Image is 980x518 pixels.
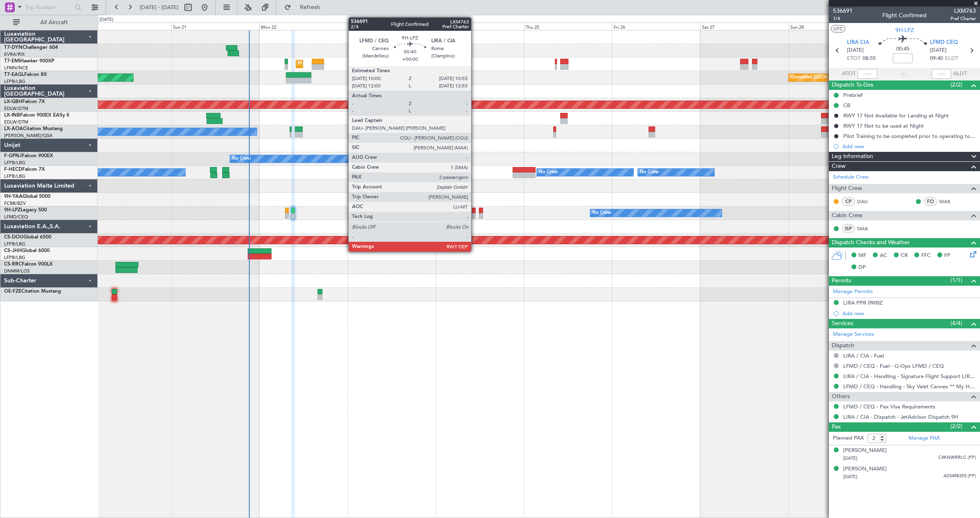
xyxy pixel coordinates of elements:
a: LFMD / CEQ - Pax Visa Requirements [843,403,935,410]
a: EVRA/RIX [4,51,25,57]
div: No Crew [640,166,659,179]
div: RWY 17 Not Available for Landing at Night [843,112,949,119]
a: LFPB/LBG [4,254,25,261]
a: LFPB/LBG [4,241,25,247]
input: --:-- [858,69,877,79]
a: LX-GBHFalcon 7X [4,99,45,104]
div: Add new [842,310,976,317]
a: LFMD / CEQ - Fuel - G-Ops LFMD / CEQ [843,362,944,369]
span: Refresh [293,5,327,10]
button: Refresh [281,1,330,14]
span: ATOT [842,70,856,78]
span: 536691 [833,7,853,15]
div: Sun 28 [789,23,877,30]
span: F-HECD [4,167,22,172]
span: (2/2) [950,80,962,89]
span: AC [880,252,887,260]
span: Dispatch Checks and Weather [832,238,910,248]
span: CS-RRC [4,262,22,267]
a: 9H-LPZLegacy 500 [4,208,47,213]
a: LFMD / CEQ - Handling - Sky Valet Cannes ** My Handling**LFMD / CEQ [843,383,976,390]
a: OE-FZECitation Mustang [4,289,61,294]
a: MAX [939,198,958,205]
a: [PERSON_NAME]/QSA [4,133,53,139]
div: Add new [842,143,976,150]
div: No Crew [592,207,611,219]
span: 9H-LPZ [895,26,914,34]
a: Manage Services [833,330,874,339]
div: RWY 17 Not to be used at NIght [843,122,924,129]
a: LFMD/CEQ [4,214,28,220]
a: LIRA / CIA - Handling - Signature Flight Support LIRA / CIA [843,373,976,380]
span: Dispatch [832,341,854,351]
span: C4KNWRRLC (PP) [938,454,976,461]
span: DP [858,264,866,272]
a: LIRA / CIA - Fuel [843,352,884,359]
span: Pref Charter [950,15,976,22]
div: Fri 26 [612,23,700,30]
div: [DATE] [99,16,113,23]
div: CP [842,197,855,206]
a: EDLW/DTM [4,105,28,112]
a: CS-RRCFalcon 900LX [4,262,53,267]
span: [DATE] [930,46,947,55]
span: T7-DYN [4,45,23,50]
a: Schedule Crew [833,173,869,181]
a: LX-AOACitation Mustang [4,126,63,131]
span: CS-JHH [4,248,22,253]
div: Sun 21 [171,23,260,30]
a: DNMM/LOS [4,268,30,274]
span: Cabin Crew [832,211,863,220]
input: Trip Number [25,1,72,14]
a: LX-INBFalcon 900EX EASy II [4,113,69,118]
span: A03498393 (PP) [943,473,976,480]
span: [DATE] - [DATE] [140,4,178,11]
span: (1/1) [950,276,962,284]
div: Planned Maint [GEOGRAPHIC_DATA] [298,58,377,70]
span: Crew [832,162,846,171]
span: Flight Crew [832,184,862,193]
span: T7-EAGL [4,72,24,77]
div: LIRA PPR 0900Z [843,299,883,306]
div: Mon 22 [259,23,347,30]
span: T7-EMI [4,59,20,64]
div: ISP [842,224,855,233]
span: LFMD CEQ [930,39,958,47]
span: [DATE] [843,474,857,480]
span: FP [944,252,950,260]
a: Manage PAX [909,434,940,442]
a: F-HECDFalcon 7X [4,167,45,172]
span: MF [858,252,866,260]
span: Pax [832,422,841,432]
div: CB [843,102,850,109]
a: Manage Permits [833,288,873,296]
a: LFPB/LBG [4,173,25,179]
span: OE-FZE [4,289,21,294]
a: DAU [857,198,876,205]
div: Wed 24 [436,23,524,30]
span: ALDT [953,70,967,78]
span: Dispatch To-Dos [832,80,873,90]
span: (2/2) [950,422,962,431]
div: Pilot Training to be completed prior to operating to LFMD [843,133,976,140]
span: 09:40 [930,55,943,63]
div: Flight Confirmed [882,11,927,20]
span: 1/4 [833,15,853,22]
span: Leg Information [832,152,873,161]
span: CS-DOU [4,235,23,240]
span: LXM763 [950,7,976,15]
span: [DATE] [847,46,864,55]
a: LIRA / CIA - Dispatch - JetAdvisor Dispatch 9H [843,413,958,420]
span: (4/4) [950,319,962,328]
div: No Crew [232,153,251,165]
span: FFC [921,252,931,260]
a: SMA [857,225,876,232]
div: Sat 20 [83,23,171,30]
a: LFPB/LBG [4,160,25,166]
span: LX-AOA [4,126,23,131]
span: 00:45 [896,45,909,53]
div: Sat 27 [700,23,789,30]
span: [DATE] [843,455,857,461]
div: Grounded [GEOGRAPHIC_DATA] (Al Maktoum Intl) [791,71,898,84]
a: T7-DYNChallenger 604 [4,45,58,50]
